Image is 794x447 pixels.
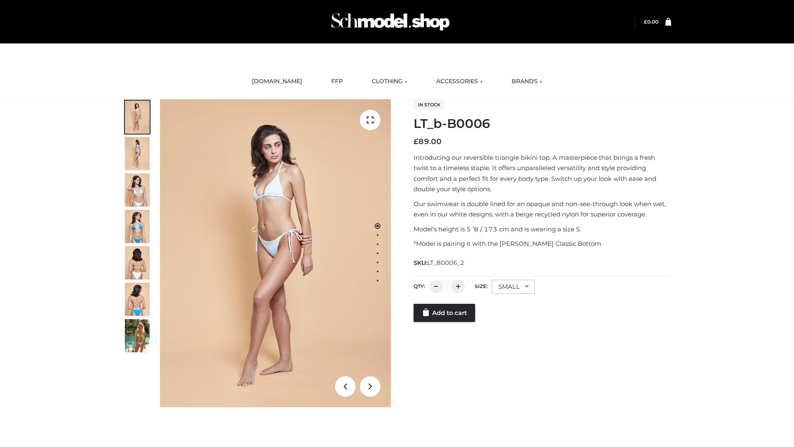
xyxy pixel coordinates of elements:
[125,101,150,134] img: ArielClassicBikiniTop_CloudNine_AzureSky_OW114ECO_1-scaled.jpg
[644,19,647,25] span: £
[430,72,489,91] a: ACCESSORIES
[366,72,414,91] a: CLOTHING
[125,137,150,170] img: ArielClassicBikiniTop_CloudNine_AzureSky_OW114ECO_2-scaled.jpg
[414,258,465,268] span: SKU:
[125,173,150,207] img: ArielClassicBikiniTop_CloudNine_AzureSky_OW114ECO_3-scaled.jpg
[414,224,671,235] p: Model’s height is 5 ‘8 / 173 cm and is wearing a size S.
[125,246,150,279] img: ArielClassicBikiniTop_CloudNine_AzureSky_OW114ECO_7-scaled.jpg
[505,72,548,91] a: BRANDS
[125,319,150,352] img: Arieltop_CloudNine_AzureSky2.jpg
[644,19,658,25] a: £0.00
[475,283,488,289] label: Size:
[414,238,671,249] p: *Model is pairing it with the [PERSON_NAME] Classic Bottom
[125,210,150,243] img: ArielClassicBikiniTop_CloudNine_AzureSky_OW114ECO_4-scaled.jpg
[492,280,535,294] div: SMALL
[328,5,452,38] img: Schmodel Admin 964
[414,283,425,289] label: QTY:
[246,72,309,91] a: [DOMAIN_NAME]
[427,259,464,267] span: LT_B0006_2
[125,283,150,316] img: ArielClassicBikiniTop_CloudNine_AzureSky_OW114ECO_8-scaled.jpg
[414,304,475,322] a: Add to cart
[644,19,658,25] bdi: 0.00
[160,99,391,407] img: LT_b-B0006
[414,137,419,146] span: £
[414,152,671,195] p: Introducing our reversible triangle bikini top. A masterpiece that brings a fresh twist to a time...
[414,137,442,146] bdi: 89.00
[414,100,445,110] span: In stock
[414,116,671,131] h1: LT_b-B0006
[414,199,671,220] p: Our swimwear is double lined for an opaque and non-see-through look when wet, even in our white d...
[325,72,349,91] a: FFP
